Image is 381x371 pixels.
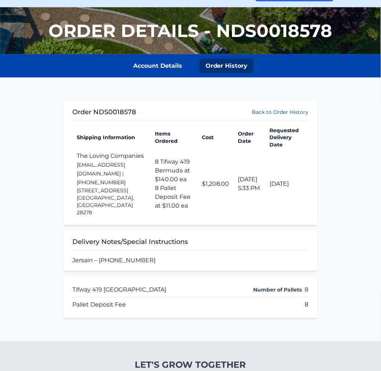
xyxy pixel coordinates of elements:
th: Shipping Information [72,126,150,149]
div: Jersain – [PHONE_NUMBER] [63,231,317,271]
li: 8 Pallet Deposit Fee at $11.00 ea [155,184,193,211]
h3: Delivery Notes/Special Instructions [72,237,309,251]
span: 8 [305,286,309,294]
td: $1,208.00 [198,149,234,219]
label: Number of Pallets [254,286,302,294]
h4: Let's Grow Together [96,359,286,371]
a: Back to Order History [252,108,309,116]
span: 8 [305,301,309,309]
th: Cost [198,126,234,149]
h1: Order NDS0018578 [72,107,136,117]
h1: Order Details - NDS0018578 [49,22,333,40]
th: Order Date [234,126,265,149]
address: [STREET_ADDRESS] [GEOGRAPHIC_DATA], [GEOGRAPHIC_DATA] 28278 [77,187,146,216]
td: [DATE] 5:33 PM [234,149,265,219]
span: Pallet Deposit Fee [72,301,126,309]
li: 8 Tifway 419 Bermuda at $140.00 ea [155,158,193,184]
th: Items Ordered [150,126,198,149]
span: [EMAIL_ADDRESS][DOMAIN_NAME] | [PHONE_NUMBER] [77,162,126,186]
th: Requested Delivery Date [265,126,309,149]
a: Order History [200,59,254,73]
td: [DATE] [265,149,309,219]
a: Account Details [127,59,188,73]
span: Tifway 419 [GEOGRAPHIC_DATA] [72,286,166,294]
td: The Loving Companies [72,149,150,219]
